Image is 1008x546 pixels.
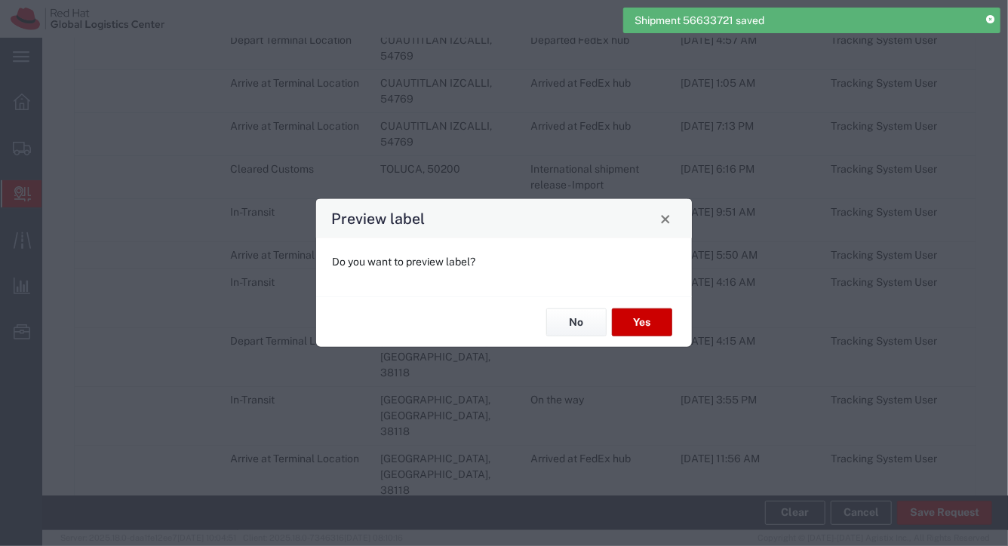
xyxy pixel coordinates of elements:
[546,308,607,336] button: No
[332,254,676,270] p: Do you want to preview label?
[655,208,676,229] button: Close
[612,308,672,336] button: Yes
[332,207,426,229] h4: Preview label
[635,13,764,29] span: Shipment 56633721 saved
